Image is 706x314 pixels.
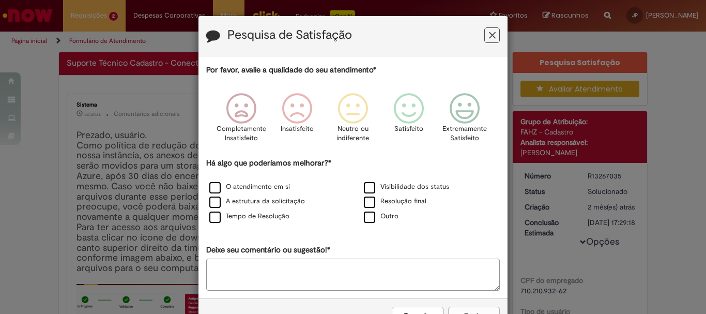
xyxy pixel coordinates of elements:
[271,85,324,156] div: Insatisfeito
[209,182,290,192] label: O atendimento em si
[442,124,487,143] p: Extremamente Satisfeito
[227,28,352,42] label: Pesquisa de Satisfação
[394,124,423,134] p: Satisfeito
[206,245,330,256] label: Deixe seu comentário ou sugestão!*
[334,124,372,143] p: Neutro ou indiferente
[214,85,267,156] div: Completamente Insatisfeito
[206,65,376,76] label: Por favor, avalie a qualidade do seu atendimento*
[364,197,426,206] label: Resolução final
[281,124,314,134] p: Insatisfeito
[206,158,500,225] div: Há algo que poderíamos melhorar?*
[327,85,379,156] div: Neutro ou indiferente
[364,212,398,221] label: Outro
[209,212,289,221] label: Tempo de Resolução
[438,85,491,156] div: Extremamente Satisfeito
[364,182,449,192] label: Visibilidade dos status
[209,197,305,206] label: A estrutura da solicitação
[382,85,435,156] div: Satisfeito
[217,124,266,143] p: Completamente Insatisfeito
